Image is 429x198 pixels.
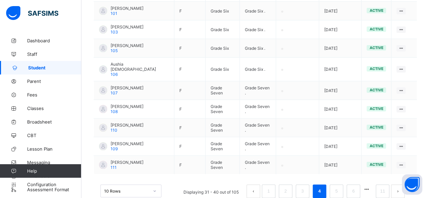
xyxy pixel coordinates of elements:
[240,39,276,58] td: Grade Six .
[378,187,387,196] a: 11
[111,128,117,133] span: 110
[319,2,362,20] td: [DATE]
[205,156,239,174] td: Grade Seven
[111,72,118,77] span: 106
[27,92,81,97] span: Fees
[111,43,143,48] span: [PERSON_NAME]
[205,2,239,20] td: Grade Six
[111,6,143,11] span: [PERSON_NAME]
[174,39,205,58] td: F
[369,8,383,13] span: active
[174,156,205,174] td: F
[319,39,362,58] td: [DATE]
[27,182,81,187] span: Configuration
[111,123,143,128] span: [PERSON_NAME]
[282,187,289,196] a: 2
[27,168,81,174] span: Help
[333,187,339,196] a: 5
[27,79,81,84] span: Parent
[205,118,239,137] td: Grade Seven
[111,141,143,146] span: [PERSON_NAME]
[27,146,81,152] span: Lesson Plan
[174,137,205,156] td: F
[104,189,149,194] div: 10 Rows
[296,184,309,198] li: 3
[240,2,276,20] td: Grade Six .
[319,20,362,39] td: [DATE]
[174,118,205,137] td: F
[27,51,81,57] span: Staff
[205,39,239,58] td: Grade Six
[174,20,205,39] td: F
[111,48,118,53] span: 105
[391,184,405,198] button: next page
[111,165,117,170] span: 111
[27,119,81,125] span: Broadsheet
[205,100,239,118] td: Grade Seven
[319,118,362,137] td: [DATE]
[247,184,260,198] li: 上一页
[205,137,239,156] td: Grade Seven
[369,45,383,50] span: active
[240,81,276,100] td: Grade Seven .
[111,85,143,90] span: [PERSON_NAME]
[240,156,276,174] td: Grade Seven .
[247,184,260,198] button: prev page
[111,146,118,151] span: 109
[205,58,239,81] td: Grade Six
[28,65,81,70] span: Student
[279,184,292,198] li: 2
[350,187,356,196] a: 6
[27,133,81,138] span: CBT
[174,81,205,100] td: F
[391,184,405,198] li: 下一页
[27,160,81,165] span: Messaging
[111,24,143,29] span: [PERSON_NAME]
[369,144,383,148] span: active
[330,184,343,198] li: 5
[376,184,389,198] li: 11
[362,184,371,194] li: 向后 5 页
[319,81,362,100] td: [DATE]
[111,90,118,95] span: 107
[240,118,276,137] td: Grade Seven .
[313,184,326,198] li: 4
[111,109,118,114] span: 108
[369,88,383,92] span: active
[174,100,205,118] td: F
[111,160,143,165] span: [PERSON_NAME]
[27,38,81,43] span: Dashboard
[319,58,362,81] td: [DATE]
[347,184,360,198] li: 6
[111,104,143,109] span: [PERSON_NAME]
[111,62,169,72] span: Aushia [DEMOGRAPHIC_DATA]
[319,156,362,174] td: [DATE]
[299,187,306,196] a: 3
[174,2,205,20] td: F
[240,58,276,81] td: Grade Six .
[369,66,383,71] span: active
[240,20,276,39] td: Grade Six .
[111,29,118,35] span: 103
[316,187,323,196] a: 4
[369,162,383,167] span: active
[174,58,205,81] td: F
[402,174,422,195] button: Open asap
[240,137,276,156] td: Grade Seven .
[369,27,383,31] span: active
[262,184,275,198] li: 1
[240,100,276,118] td: Grade Seven .
[319,137,362,156] td: [DATE]
[205,81,239,100] td: Grade Seven
[205,20,239,39] td: Grade Six
[369,125,383,130] span: active
[27,106,81,111] span: Classes
[6,6,58,20] img: safsims
[178,184,244,198] li: Displaying 31 - 40 out of 105
[369,106,383,111] span: active
[319,100,362,118] td: [DATE]
[111,11,117,16] span: 101
[265,187,272,196] a: 1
